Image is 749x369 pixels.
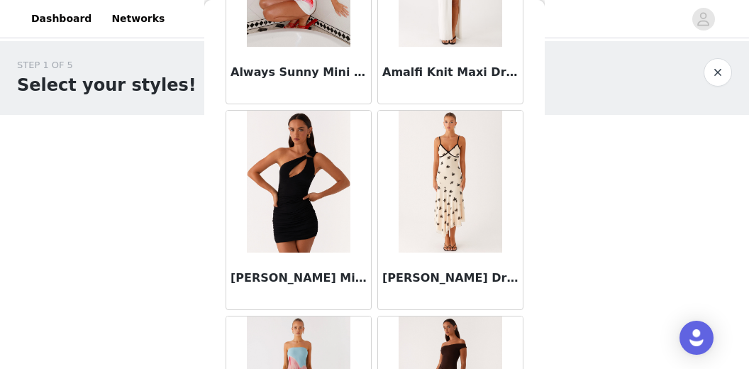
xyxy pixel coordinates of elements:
h3: [PERSON_NAME] Mini Dress - Black [231,270,367,287]
h1: Select your styles! [17,72,196,98]
a: Dashboard [23,3,100,35]
div: STEP 1 OF 5 [17,58,196,72]
img: Amelia Midi Dress - Nude [399,111,501,253]
h3: [PERSON_NAME] Dress - Nude [382,270,518,287]
div: avatar [697,8,710,31]
h3: Always Sunny Mini Dress - White Floral [231,64,367,81]
a: Networks [103,3,173,35]
img: Amanda Mini Dress - Black [247,111,350,253]
h3: Amalfi Knit Maxi Dress - White [382,64,518,81]
div: Open Intercom Messenger [679,321,714,355]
